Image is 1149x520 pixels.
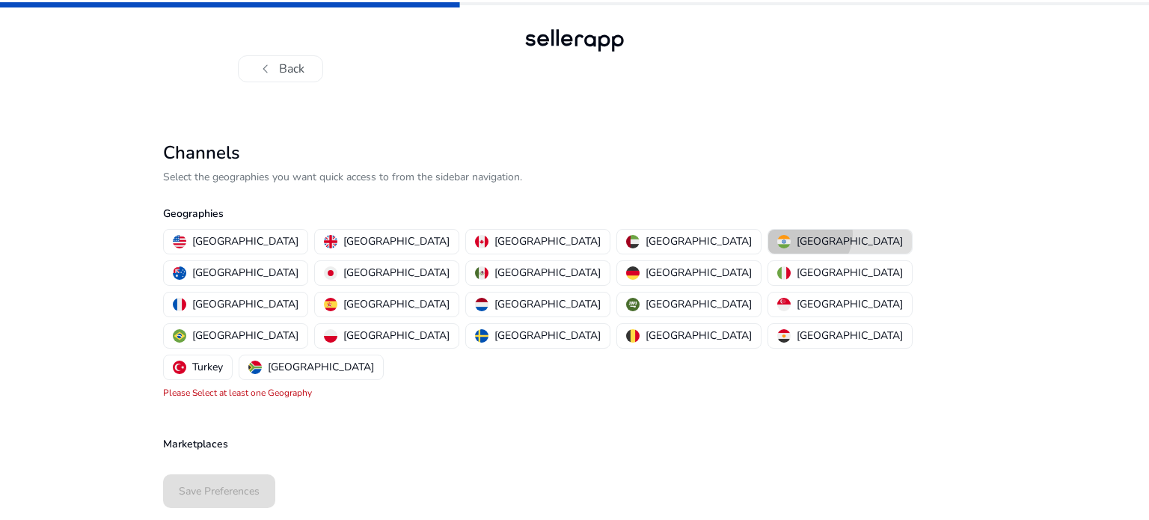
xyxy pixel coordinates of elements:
[343,328,450,343] p: [GEOGRAPHIC_DATA]
[257,60,275,78] span: chevron_left
[248,361,262,374] img: za.svg
[163,169,986,185] p: Select the geographies you want quick access to from the sidebar navigation.
[324,235,337,248] img: uk.svg
[163,436,986,452] p: Marketplaces
[626,235,640,248] img: ae.svg
[192,233,298,249] p: [GEOGRAPHIC_DATA]
[494,265,601,281] p: [GEOGRAPHIC_DATA]
[475,235,488,248] img: ca.svg
[626,298,640,311] img: sa.svg
[192,265,298,281] p: [GEOGRAPHIC_DATA]
[238,55,323,82] button: chevron_leftBack
[777,235,791,248] img: in.svg
[646,296,752,312] p: [GEOGRAPHIC_DATA]
[475,298,488,311] img: nl.svg
[626,266,640,280] img: de.svg
[163,387,312,399] mat-error: Please Select at least one Geography
[173,361,186,374] img: tr.svg
[494,296,601,312] p: [GEOGRAPHIC_DATA]
[343,296,450,312] p: [GEOGRAPHIC_DATA]
[494,328,601,343] p: [GEOGRAPHIC_DATA]
[646,265,752,281] p: [GEOGRAPHIC_DATA]
[797,328,903,343] p: [GEOGRAPHIC_DATA]
[646,328,752,343] p: [GEOGRAPHIC_DATA]
[324,266,337,280] img: jp.svg
[797,233,903,249] p: [GEOGRAPHIC_DATA]
[192,296,298,312] p: [GEOGRAPHIC_DATA]
[173,266,186,280] img: au.svg
[163,142,986,164] h2: Channels
[626,329,640,343] img: be.svg
[797,265,903,281] p: [GEOGRAPHIC_DATA]
[777,266,791,280] img: it.svg
[163,206,986,221] p: Geographies
[475,329,488,343] img: se.svg
[797,296,903,312] p: [GEOGRAPHIC_DATA]
[646,233,752,249] p: [GEOGRAPHIC_DATA]
[777,329,791,343] img: eg.svg
[268,359,374,375] p: [GEOGRAPHIC_DATA]
[324,329,337,343] img: pl.svg
[173,298,186,311] img: fr.svg
[343,233,450,249] p: [GEOGRAPHIC_DATA]
[475,266,488,280] img: mx.svg
[777,298,791,311] img: sg.svg
[494,233,601,249] p: [GEOGRAPHIC_DATA]
[324,298,337,311] img: es.svg
[192,328,298,343] p: [GEOGRAPHIC_DATA]
[173,235,186,248] img: us.svg
[192,359,223,375] p: Turkey
[343,265,450,281] p: [GEOGRAPHIC_DATA]
[173,329,186,343] img: br.svg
